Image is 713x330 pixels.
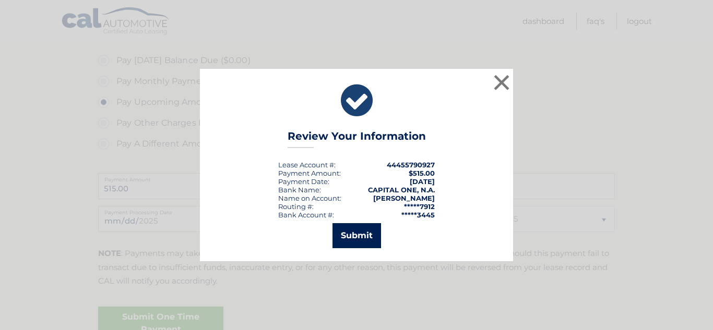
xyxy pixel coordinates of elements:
[332,223,381,248] button: Submit
[368,186,435,194] strong: CAPITAL ONE, N.A.
[410,177,435,186] span: [DATE]
[288,130,426,148] h3: Review Your Information
[278,161,336,169] div: Lease Account #:
[387,161,435,169] strong: 44455790927
[278,186,321,194] div: Bank Name:
[373,194,435,202] strong: [PERSON_NAME]
[409,169,435,177] span: $515.00
[278,202,314,211] div: Routing #:
[278,177,328,186] span: Payment Date
[278,211,334,219] div: Bank Account #:
[278,194,341,202] div: Name on Account:
[278,169,341,177] div: Payment Amount:
[491,72,512,93] button: ×
[278,177,329,186] div: :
